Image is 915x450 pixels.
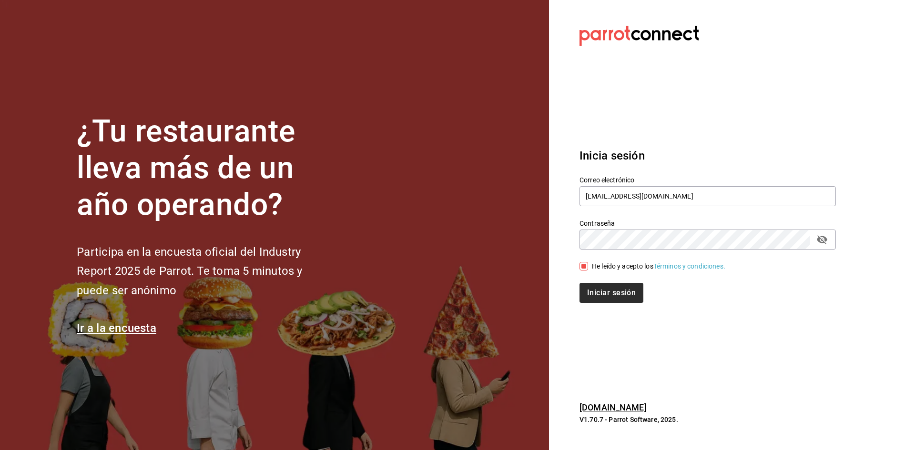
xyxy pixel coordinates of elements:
[579,177,836,183] label: Correo electrónico
[579,415,836,424] p: V1.70.7 - Parrot Software, 2025.
[579,402,647,412] a: [DOMAIN_NAME]
[77,113,334,223] h1: ¿Tu restaurante lleva más de un año operando?
[653,262,725,270] a: Términos y condiciones.
[579,220,836,227] label: Contraseña
[579,283,643,303] button: Iniciar sesión
[814,231,830,248] button: passwordField
[77,321,156,335] a: Ir a la encuesta
[77,242,334,300] h2: Participa en la encuesta oficial del Industry Report 2025 de Parrot. Te toma 5 minutos y puede se...
[579,147,836,164] h3: Inicia sesión
[592,261,725,271] div: He leído y acepto los
[579,186,836,206] input: Ingresa tu correo electrónico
